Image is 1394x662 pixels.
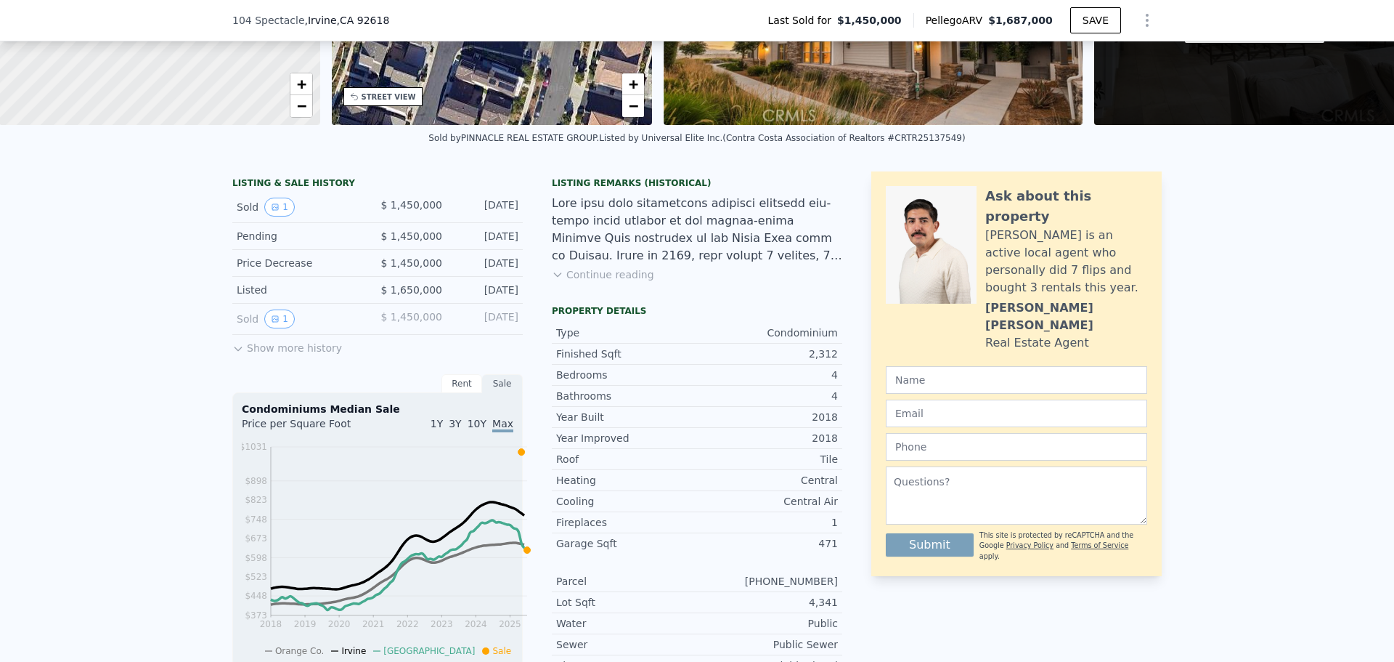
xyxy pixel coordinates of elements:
[499,619,521,629] tspan: 2025
[237,283,366,297] div: Listed
[240,442,267,452] tspan: $1031
[556,431,697,445] div: Year Improved
[454,283,518,297] div: [DATE]
[556,410,697,424] div: Year Built
[454,310,518,328] div: [DATE]
[697,494,838,509] div: Central Air
[242,416,378,440] div: Price per Square Foot
[245,553,267,563] tspan: $598
[362,619,385,629] tspan: 2021
[886,433,1147,461] input: Phone
[305,13,390,28] span: , Irvine
[988,15,1053,26] span: $1,687,000
[556,595,697,610] div: Lot Sqft
[449,418,461,429] span: 3Y
[886,533,974,557] button: Submit
[697,616,838,631] div: Public
[556,473,697,488] div: Heating
[556,515,697,530] div: Fireplaces
[341,646,366,656] span: Irvine
[431,619,453,629] tspan: 2023
[556,616,697,631] div: Water
[260,619,282,629] tspan: 2018
[290,73,312,95] a: Zoom in
[552,195,842,265] div: Lore ipsu dolo sitametcons adipisci elitsedd eiu-tempo incid utlabor et dol magnaa-enima Minimve ...
[979,530,1147,562] div: This site is protected by reCAPTCHA and the Google and apply.
[465,619,487,629] tspan: 2024
[245,610,267,621] tspan: $373
[552,267,654,282] button: Continue reading
[556,368,697,382] div: Bedrooms
[380,311,442,323] span: $ 1,450,000
[454,229,518,243] div: [DATE]
[1070,7,1121,33] button: SAVE
[556,389,697,403] div: Bathrooms
[492,418,513,432] span: Max
[380,199,442,211] span: $ 1,450,000
[985,334,1089,352] div: Real Estate Agent
[492,646,511,656] span: Sale
[232,177,523,192] div: LISTING & SALE HISTORY
[245,495,267,505] tspan: $823
[428,133,599,143] div: Sold by PINNACLE REAL ESTATE GROUP .
[264,310,295,328] button: View historical data
[264,198,295,217] button: View historical data
[599,133,965,143] div: Listed by Universal Elite Inc. (Contra Costa Association of Realtors #CRTR25137549)
[1071,541,1128,549] a: Terms of Service
[337,15,390,26] span: , CA 92618
[556,452,697,467] div: Roof
[242,402,513,416] div: Condominiums Median Sale
[556,494,697,509] div: Cooling
[985,299,1147,334] div: [PERSON_NAME] [PERSON_NAME]
[768,13,838,28] span: Last Sold for
[629,75,638,93] span: +
[245,572,267,582] tspan: $523
[556,326,697,340] div: Type
[245,476,267,486] tspan: $898
[468,418,486,429] span: 10Y
[697,536,838,551] div: 471
[697,431,838,445] div: 2018
[380,230,442,242] span: $ 1,450,000
[245,591,267,601] tspan: $448
[556,637,697,652] div: Sewer
[237,310,366,328] div: Sold
[383,646,475,656] span: [GEOGRAPHIC_DATA]
[697,473,838,488] div: Central
[441,374,482,393] div: Rent
[482,374,523,393] div: Sale
[275,646,324,656] span: Orange Co.
[622,95,644,117] a: Zoom out
[296,97,306,115] span: −
[629,97,638,115] span: −
[1133,6,1162,35] button: Show Options
[245,514,267,525] tspan: $748
[454,256,518,270] div: [DATE]
[886,366,1147,394] input: Name
[245,533,267,544] tspan: $673
[556,536,697,551] div: Garage Sqft
[697,595,838,610] div: 4,341
[290,95,312,117] a: Zoom out
[296,75,306,93] span: +
[697,452,838,467] div: Tile
[454,198,518,217] div: [DATE]
[697,326,838,340] div: Condominium
[552,177,842,189] div: Listing Remarks (Historical)
[237,198,366,217] div: Sold
[622,73,644,95] a: Zoom in
[1006,541,1053,549] a: Privacy Policy
[431,418,443,429] span: 1Y
[237,256,366,270] div: Price Decrease
[232,13,305,28] span: 104 Spectacle
[328,619,351,629] tspan: 2020
[697,574,838,589] div: [PHONE_NUMBER]
[556,347,697,361] div: Finished Sqft
[886,400,1147,427] input: Email
[294,619,317,629] tspan: 2019
[985,227,1147,296] div: [PERSON_NAME] is an active local agent who personally did 7 flips and bought 3 rentals this year.
[697,368,838,382] div: 4
[362,92,416,102] div: STREET VIEW
[232,335,342,355] button: Show more history
[926,13,989,28] span: Pellego ARV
